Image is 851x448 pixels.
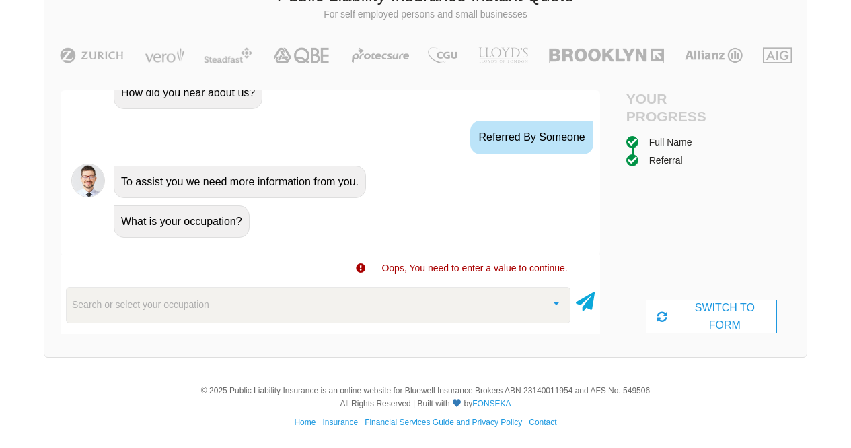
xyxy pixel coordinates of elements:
[472,399,511,408] a: FONSEKA
[757,47,797,63] img: AIG | Public Liability Insurance
[470,121,593,154] div: Referred by Someone
[422,47,463,63] img: CGU | Public Liability Insurance
[544,47,669,63] img: Brooklyn | Public Liability Insurance
[471,47,535,63] img: LLOYD's | Public Liability Insurance
[54,47,130,63] img: Zurich | Public Liability Insurance
[71,164,105,197] img: Chatbot | PLI
[649,135,692,150] div: Full Name
[139,47,190,63] img: Vero | Public Liability Insurance
[72,296,209,312] span: Search or select your occupation
[381,263,567,274] span: Oops, You need to enter a value to continue.
[114,166,366,198] div: To assist you we need more information from you.
[322,418,358,427] a: Insurance
[266,47,338,63] img: QBE | Public Liability Insurance
[198,47,258,63] img: Steadfast | Public Liability Insurance
[114,77,262,109] div: How did you hear about us?
[529,418,556,427] a: Contact
[365,418,522,427] a: Financial Services Guide and Privacy Policy
[646,300,777,333] div: SWITCH TO FORM
[346,47,414,63] img: Protecsure | Public Liability Insurance
[626,90,712,124] h4: Your Progress
[678,47,749,63] img: Allianz | Public Liability Insurance
[114,205,250,238] div: What is your occupation?
[649,153,683,168] div: Referral
[54,8,797,22] p: For self employed persons and small businesses
[294,418,316,427] a: Home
